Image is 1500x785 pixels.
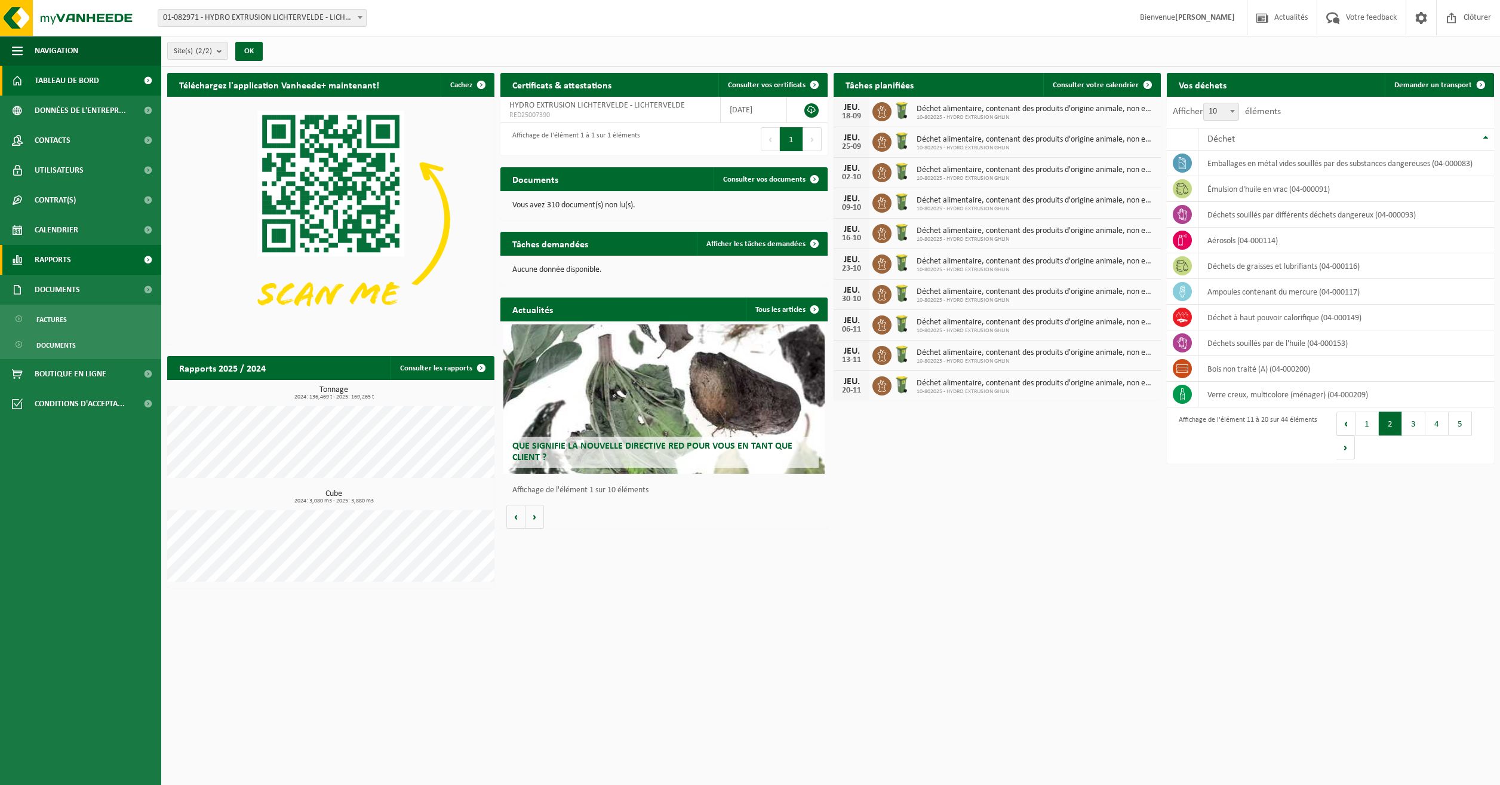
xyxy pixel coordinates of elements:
div: JEU. [840,194,863,204]
a: Consulter les rapports [391,356,493,380]
img: WB-0140-HPE-GN-50 [892,131,912,151]
span: Déchet alimentaire, contenant des produits d'origine animale, non emballé, catég... [917,318,1155,327]
span: Navigation [35,36,78,66]
button: Vorige [506,505,525,529]
div: 16-10 [840,234,863,243]
img: Download de VHEPlus App [167,97,494,342]
span: Factures [36,308,67,331]
a: Documents [3,333,158,356]
h2: Documents [500,167,570,191]
span: Consulter vos documents [723,176,806,183]
span: Déchet alimentaire, contenant des produits d'origine animale, non emballé, catég... [917,196,1155,206]
img: WB-0140-HPE-GN-50 [892,314,912,334]
h2: Tâches demandées [500,232,600,255]
a: Factures [3,308,158,330]
span: 01-082971 - HYDRO EXTRUSION LICHTERVELDE - LICHTERVELDE [158,9,367,27]
span: Cachez [450,81,472,89]
span: Déchet [1207,134,1235,144]
div: 25-09 [840,143,863,151]
td: [DATE] [721,97,787,123]
img: WB-0140-HPE-GN-50 [892,161,912,182]
span: Déchet alimentaire, contenant des produits d'origine animale, non emballé, catég... [917,226,1155,236]
a: Demander un transport [1385,73,1493,97]
h3: Cube [173,490,494,504]
span: 10-802025 - HYDRO EXTRUSION GHLIN [917,236,1155,243]
span: 10-802025 - HYDRO EXTRUSION GHLIN [917,388,1155,395]
span: Utilisateurs [35,155,84,185]
span: 2024: 136,469 t - 2025: 169,265 t [173,394,494,400]
span: Déchet alimentaire, contenant des produits d'origine animale, non emballé, catég... [917,287,1155,297]
div: JEU. [840,133,863,143]
img: WB-0140-HPE-GN-50 [892,283,912,303]
h2: Vos déchets [1167,73,1238,96]
span: 10 [1203,103,1239,121]
p: Vous avez 310 document(s) non lu(s). [512,201,816,210]
a: Afficher les tâches demandées [697,232,826,256]
span: Déchet alimentaire, contenant des produits d'origine animale, non emballé, catég... [917,165,1155,175]
span: RED25007390 [509,111,711,120]
label: Afficher éléments [1173,107,1281,116]
span: Consulter vos certificats [728,81,806,89]
img: WB-0140-HPE-GN-50 [892,253,912,273]
h2: Actualités [500,298,565,321]
a: Consulter votre calendrier [1043,73,1160,97]
td: déchets souillés par différents déchets dangereux (04-000093) [1198,202,1494,228]
div: Affichage de l'élément 1 à 1 sur 1 éléments [506,126,640,152]
span: Documents [35,275,80,305]
div: JEU. [840,255,863,265]
td: déchet à haut pouvoir calorifique (04-000149) [1198,305,1494,330]
h2: Téléchargez l'application Vanheede+ maintenant! [167,73,391,96]
button: OK [235,42,263,61]
button: 1 [780,127,803,151]
div: JEU. [840,377,863,387]
h2: Certificats & attestations [500,73,623,96]
button: 1 [1355,412,1379,436]
span: Site(s) [174,42,212,60]
button: Site(s)(2/2) [167,42,228,60]
span: 10 [1204,103,1238,120]
a: Consulter vos documents [714,167,826,191]
button: Cachez [441,73,493,97]
span: Afficher les tâches demandées [706,240,806,248]
span: 10-802025 - HYDRO EXTRUSION GHLIN [917,206,1155,213]
button: Previous [761,127,780,151]
span: Déchet alimentaire, contenant des produits d'origine animale, non emballé, catég... [917,135,1155,145]
img: WB-0140-HPE-GN-50 [892,344,912,364]
a: Tous les articles [746,298,826,321]
button: Next [803,127,822,151]
span: 2024: 3,080 m3 - 2025: 3,880 m3 [173,498,494,504]
td: bois non traité (A) (04-000200) [1198,356,1494,382]
img: WB-0140-HPE-GN-50 [892,375,912,395]
span: Tableau de bord [35,66,99,96]
span: 10-802025 - HYDRO EXTRUSION GHLIN [917,358,1155,365]
div: 30-10 [840,295,863,303]
div: JEU. [840,225,863,234]
span: Déchet alimentaire, contenant des produits d'origine animale, non emballé, catég... [917,379,1155,388]
button: Previous [1336,412,1355,436]
img: WB-0140-HPE-GN-50 [892,222,912,243]
span: 10-802025 - HYDRO EXTRUSION GHLIN [917,327,1155,335]
span: Demander un transport [1394,81,1472,89]
span: Boutique en ligne [35,359,106,389]
div: 13-11 [840,356,863,364]
span: HYDRO EXTRUSION LICHTERVELDE - LICHTERVELDE [509,101,685,110]
span: Données de l'entrepr... [35,96,126,125]
span: Rapports [35,245,71,275]
h2: Tâches planifiées [834,73,926,96]
div: JEU. [840,103,863,112]
div: JEU. [840,316,863,326]
strong: [PERSON_NAME] [1175,13,1235,22]
td: emballages en métal vides souillés par des substances dangereuses (04-000083) [1198,151,1494,176]
td: aérosols (04-000114) [1198,228,1494,253]
span: Que signifie la nouvelle directive RED pour vous en tant que client ? [512,441,792,462]
span: Conditions d'accepta... [35,389,125,419]
td: ampoules contenant du mercure (04-000117) [1198,279,1494,305]
div: 23-10 [840,265,863,273]
div: 06-11 [840,326,863,334]
div: JEU. [840,164,863,173]
div: 18-09 [840,112,863,121]
img: WB-0140-HPE-GN-50 [892,192,912,212]
span: 10-802025 - HYDRO EXTRUSION GHLIN [917,266,1155,274]
p: Affichage de l'élément 1 sur 10 éléments [512,486,822,495]
button: 3 [1402,412,1425,436]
